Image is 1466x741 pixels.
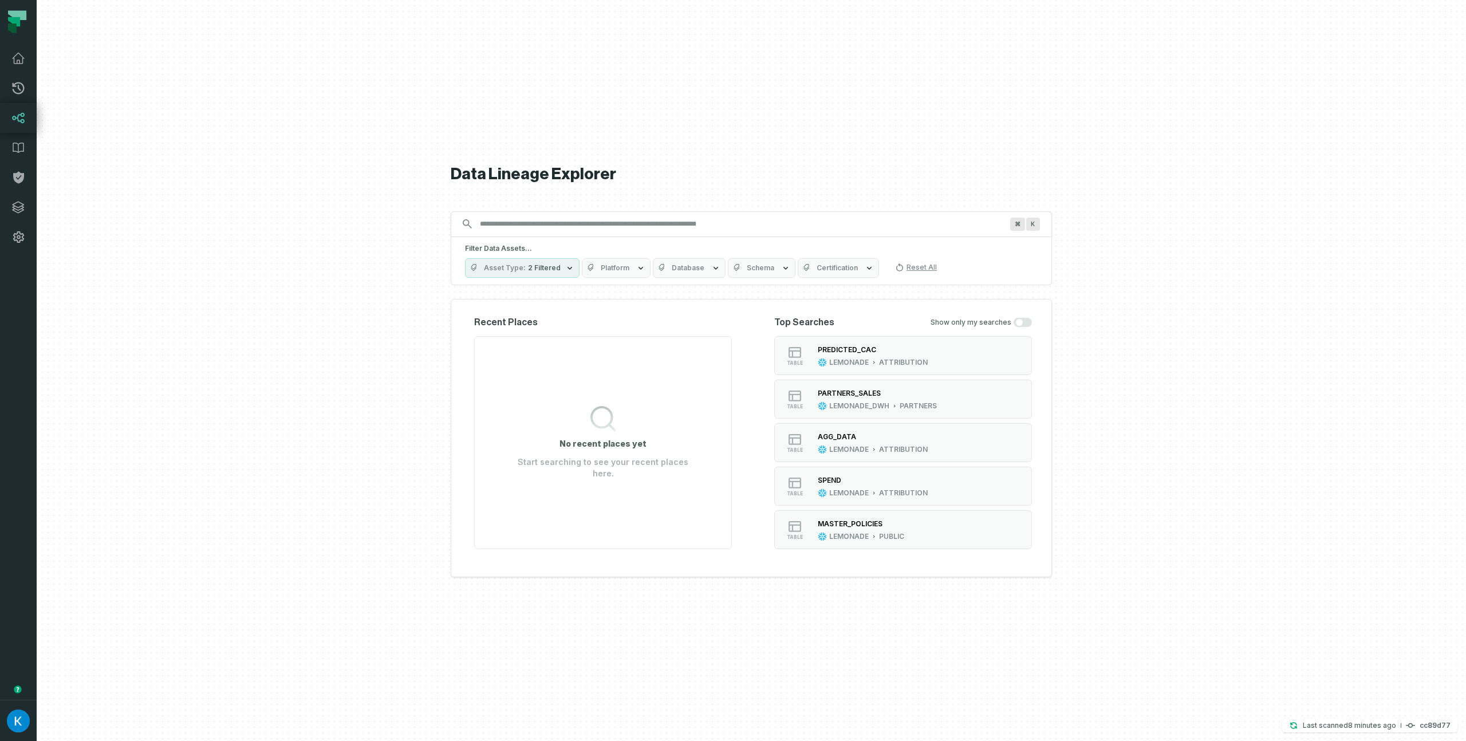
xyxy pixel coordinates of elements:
h1: Data Lineage Explorer [451,164,1052,184]
button: Last scanned[DATE] 3:30:42 PMcc89d77 [1282,719,1457,732]
p: Last scanned [1303,720,1396,731]
h4: cc89d77 [1420,722,1451,729]
relative-time: Sep 14, 2025, 3:30 PM GMT+3 [1348,721,1396,730]
div: Tooltip anchor [13,684,23,695]
span: Press ⌘ + K to focus the search bar [1010,218,1025,231]
span: Press ⌘ + K to focus the search bar [1026,218,1040,231]
img: avatar of Kosta Shougaev [7,710,30,732]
